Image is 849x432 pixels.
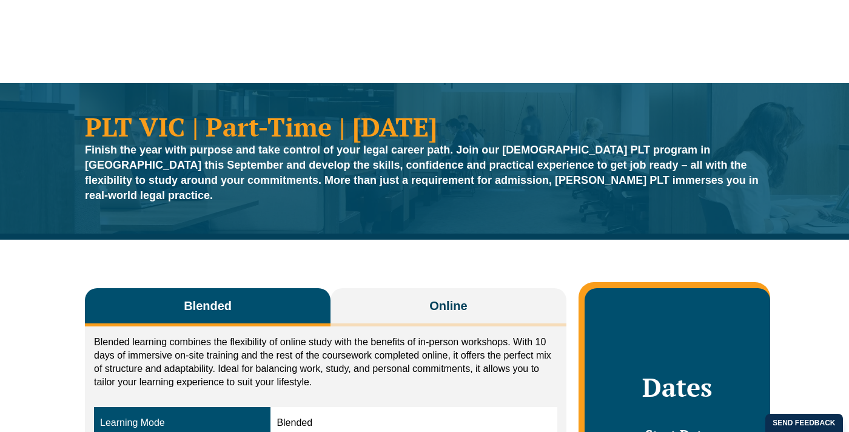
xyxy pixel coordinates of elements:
div: Learning Mode [100,416,264,430]
span: Online [429,297,467,314]
h1: PLT VIC | Part-Time | [DATE] [85,113,764,140]
div: Blended [277,416,551,430]
h2: Dates [597,372,758,402]
strong: Finish the year with purpose and take control of your legal career path. Join our [DEMOGRAPHIC_DA... [85,144,759,201]
p: Blended learning combines the flexibility of online study with the benefits of in-person workshop... [94,336,557,389]
span: Blended [184,297,232,314]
